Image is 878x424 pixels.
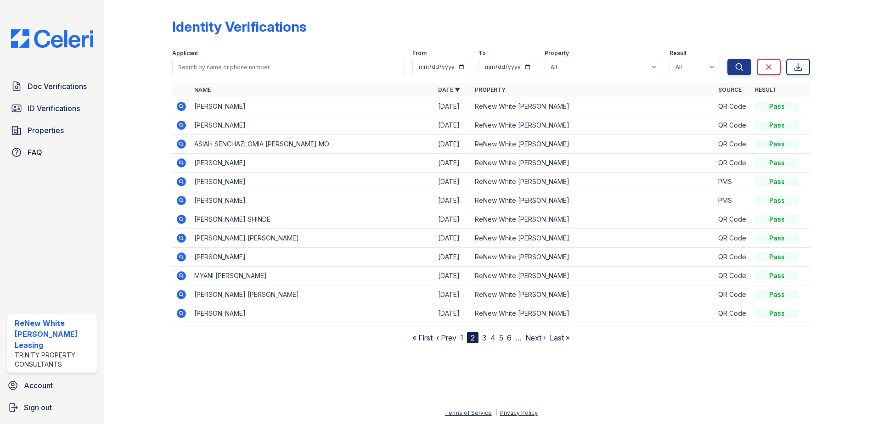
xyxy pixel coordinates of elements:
td: [PERSON_NAME] [191,173,434,191]
td: [DATE] [434,97,471,116]
a: Date ▼ [438,86,460,93]
label: To [478,50,486,57]
td: [DATE] [434,191,471,210]
a: Name [194,86,211,93]
td: ReNew White [PERSON_NAME] [471,229,715,248]
span: FAQ [28,147,42,158]
div: Pass [755,234,799,243]
a: 4 [490,333,495,342]
td: QR Code [715,135,751,154]
td: [PERSON_NAME] [191,97,434,116]
td: [PERSON_NAME] [191,154,434,173]
td: QR Code [715,97,751,116]
td: ReNew White [PERSON_NAME] [471,135,715,154]
a: Properties [7,121,97,139]
td: [DATE] [434,116,471,135]
a: Property [475,86,506,93]
a: Last » [550,333,570,342]
td: [PERSON_NAME] [191,116,434,135]
label: Property [545,50,569,57]
td: QR Code [715,248,751,267]
img: CE_Logo_Blue-a8612792a0a2168367f1c8372b55b34899dd931a85d93a1a3d3e32e68fde9ad4.png [4,29,101,48]
td: [PERSON_NAME] [191,191,434,210]
label: Result [670,50,687,57]
td: [DATE] [434,154,471,173]
td: ReNew White [PERSON_NAME] [471,154,715,173]
td: [DATE] [434,135,471,154]
td: [DATE] [434,229,471,248]
td: [PERSON_NAME] [PERSON_NAME] [191,285,434,304]
td: QR Code [715,154,751,173]
td: ReNew White [PERSON_NAME] [471,267,715,285]
div: Pass [755,177,799,186]
td: ReNew White [PERSON_NAME] [471,304,715,323]
td: ReNew White [PERSON_NAME] [471,248,715,267]
td: [DATE] [434,248,471,267]
a: Privacy Policy [500,409,538,416]
div: Pass [755,158,799,167]
td: ReNew White [PERSON_NAME] [471,173,715,191]
div: Pass [755,215,799,224]
div: Pass [755,139,799,149]
span: ID Verifications [28,103,80,114]
a: Sign out [4,398,101,417]
a: ID Verifications [7,99,97,117]
a: « First [412,333,433,342]
a: 1 [460,333,463,342]
div: Pass [755,309,799,318]
span: Doc Verifications [28,81,87,92]
a: 6 [507,333,512,342]
td: [DATE] [434,285,471,304]
a: ‹ Prev [436,333,456,342]
td: ReNew White [PERSON_NAME] [471,116,715,135]
td: [PERSON_NAME] [PERSON_NAME] [191,229,434,248]
td: QR Code [715,285,751,304]
td: [DATE] [434,210,471,229]
td: [PERSON_NAME] [191,304,434,323]
div: Pass [755,121,799,130]
a: 3 [482,333,487,342]
div: ReNew White [PERSON_NAME] Leasing [15,318,93,351]
td: PMS [715,173,751,191]
div: Pass [755,102,799,111]
td: [DATE] [434,304,471,323]
a: FAQ [7,143,97,162]
div: Pass [755,271,799,280]
div: | [495,409,497,416]
td: [PERSON_NAME] SHINDE [191,210,434,229]
a: Next › [525,333,546,342]
div: 2 [467,332,478,343]
td: QR Code [715,229,751,248]
label: From [412,50,427,57]
td: ReNew White [PERSON_NAME] [471,210,715,229]
div: Pass [755,196,799,205]
td: ASIAH SENCHAZLOMIA [PERSON_NAME] MO [191,135,434,154]
div: Pass [755,252,799,262]
a: Terms of Service [445,409,492,416]
td: [DATE] [434,267,471,285]
td: QR Code [715,210,751,229]
span: … [515,332,522,343]
td: PMS [715,191,751,210]
td: QR Code [715,267,751,285]
a: 5 [499,333,503,342]
td: [DATE] [434,173,471,191]
a: Source [718,86,742,93]
td: QR Code [715,116,751,135]
label: Applicant [172,50,198,57]
a: Result [755,86,777,93]
td: QR Code [715,304,751,323]
span: Account [24,380,53,391]
td: ReNew White [PERSON_NAME] [471,191,715,210]
span: Sign out [24,402,52,413]
a: Account [4,376,101,395]
td: [PERSON_NAME] [191,248,434,267]
td: ReNew White [PERSON_NAME] [471,97,715,116]
td: ReNew White [PERSON_NAME] [471,285,715,304]
div: Trinity Property Consultants [15,351,93,369]
div: Identity Verifications [172,18,306,35]
a: Doc Verifications [7,77,97,95]
input: Search by name or phone number [172,59,405,75]
td: MYANI [PERSON_NAME] [191,267,434,285]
